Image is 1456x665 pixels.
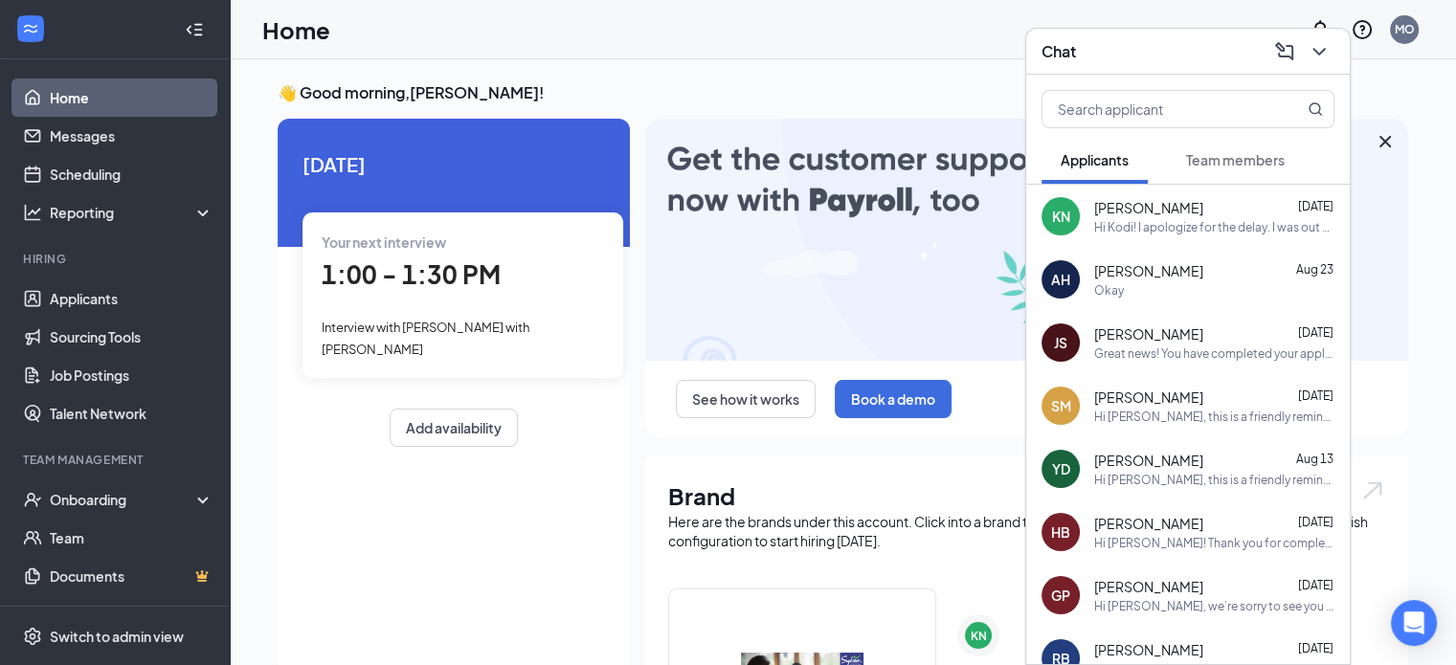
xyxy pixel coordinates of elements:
[322,320,529,356] span: Interview with [PERSON_NAME] with [PERSON_NAME]
[1273,40,1296,63] svg: ComposeMessage
[278,82,1408,103] h3: 👋 Good morning, [PERSON_NAME] !
[50,117,213,155] a: Messages
[1391,600,1437,646] div: Open Intercom Messenger
[1094,451,1203,470] span: [PERSON_NAME]
[668,479,1385,512] h1: Brand
[1094,514,1203,533] span: [PERSON_NAME]
[1094,261,1203,280] span: [PERSON_NAME]
[1360,479,1385,501] img: open.6027fd2a22e1237b5b06.svg
[1094,640,1203,659] span: [PERSON_NAME]
[50,279,213,318] a: Applicants
[50,519,213,557] a: Team
[1308,40,1331,63] svg: ChevronDown
[1298,325,1333,340] span: [DATE]
[1269,36,1300,67] button: ComposeMessage
[645,119,1408,361] img: payroll-large.gif
[1298,515,1333,529] span: [DATE]
[50,318,213,356] a: Sourcing Tools
[23,627,42,646] svg: Settings
[1094,535,1334,551] div: Hi [PERSON_NAME]! Thank you for completing the additional questions of the application :) Most of...
[23,251,210,267] div: Hiring
[1054,333,1067,352] div: JS
[322,233,446,251] span: Your next interview
[302,149,605,179] span: [DATE]
[1298,388,1333,403] span: [DATE]
[50,627,184,646] div: Switch to admin view
[1304,36,1334,67] button: ChevronDown
[1094,472,1334,488] div: Hi [PERSON_NAME], this is a friendly reminder. To move forward with your application for High Sch...
[1094,324,1203,344] span: [PERSON_NAME]
[23,452,210,468] div: Team Management
[1094,577,1203,596] span: [PERSON_NAME]
[1052,459,1070,478] div: YD
[676,380,816,418] button: See how it works
[1051,396,1071,415] div: SM
[1052,207,1070,226] div: KN
[1308,101,1323,117] svg: MagnifyingGlass
[322,258,501,290] span: 1:00 - 1:30 PM
[50,78,213,117] a: Home
[1094,598,1334,614] div: Hi [PERSON_NAME], we’re sorry to see you go! Your meeting with [GEOGRAPHIC_DATA] for Elementary R...
[1309,18,1332,41] svg: Notifications
[390,409,518,447] button: Add availability
[1051,270,1070,289] div: AH
[1351,18,1374,41] svg: QuestionInfo
[50,356,213,394] a: Job Postings
[835,380,952,418] button: Book a demo
[50,203,214,222] div: Reporting
[1094,219,1334,235] div: Hi Kodi! I apologize for the delay. I was out sick for a few days last week and some of my appoin...
[1186,151,1285,168] span: Team members
[185,20,204,39] svg: Collapse
[1094,198,1203,217] span: [PERSON_NAME]
[1061,151,1129,168] span: Applicants
[1094,345,1334,362] div: Great news! You have completed your application. We will reach out if we want to schedule a Zoom ...
[1296,262,1333,277] span: Aug 23
[971,628,987,644] div: KN
[23,203,42,222] svg: Analysis
[1298,199,1333,213] span: [DATE]
[50,394,213,432] a: Talent Network
[23,490,42,509] svg: UserCheck
[1298,578,1333,592] span: [DATE]
[1374,130,1397,153] svg: Cross
[1094,388,1203,407] span: [PERSON_NAME]
[1042,41,1076,62] h3: Chat
[50,595,213,633] a: SurveysCrown
[668,512,1385,550] div: Here are the brands under this account. Click into a brand to see your locations, managers, job p...
[21,19,40,38] svg: WorkstreamLogo
[1094,409,1334,425] div: Hi [PERSON_NAME], this is a friendly reminder. Your Zoom Interview with Sylvan Learning Center fo...
[1042,91,1269,127] input: Search applicant
[50,155,213,193] a: Scheduling
[262,13,330,46] h1: Home
[1298,641,1333,655] span: [DATE]
[1094,282,1124,299] div: Okay
[1051,522,1070,542] div: HB
[1395,21,1415,37] div: MO
[1051,586,1070,605] div: GP
[50,490,197,509] div: Onboarding
[50,557,213,595] a: DocumentsCrown
[1296,452,1333,466] span: Aug 13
